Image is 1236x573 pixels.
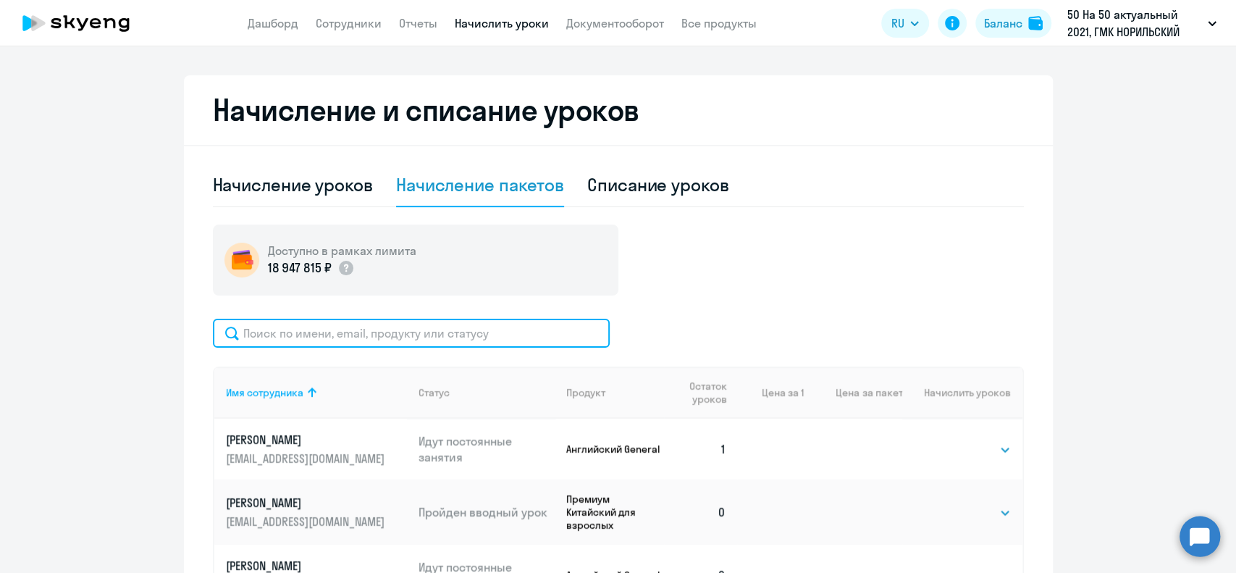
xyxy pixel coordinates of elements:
[1028,16,1043,30] img: balance
[226,386,303,399] div: Имя сотрудника
[213,319,610,348] input: Поиск по имени, email, продукту или статусу
[566,443,664,456] p: Английский General
[419,386,450,399] div: Статус
[399,16,437,30] a: Отчеты
[268,259,332,277] p: 18 947 815 ₽
[587,173,729,196] div: Списание уроков
[1060,6,1224,41] button: 50 На 50 актуальный 2021, ГМК НОРИЛЬСКИЙ НИКЕЛЬ, ПАО
[1067,6,1202,41] p: 50 На 50 актуальный 2021, ГМК НОРИЛЬСКИЙ НИКЕЛЬ, ПАО
[226,495,388,511] p: [PERSON_NAME]
[676,380,738,406] div: Остаток уроков
[566,16,664,30] a: Документооборот
[248,16,298,30] a: Дашборд
[224,243,259,277] img: wallet-circle.png
[226,386,408,399] div: Имя сотрудника
[226,514,388,530] p: [EMAIL_ADDRESS][DOMAIN_NAME]
[268,243,416,259] h5: Доступно в рамках лимита
[226,432,408,467] a: [PERSON_NAME][EMAIL_ADDRESS][DOMAIN_NAME]
[566,386,605,399] div: Продукт
[664,419,738,480] td: 1
[226,432,388,448] p: [PERSON_NAME]
[664,480,738,545] td: 0
[737,367,804,419] th: Цена за 1
[566,493,664,532] p: Премиум Китайский для взрослых
[226,451,388,467] p: [EMAIL_ADDRESS][DOMAIN_NAME]
[419,386,555,399] div: Статус
[881,9,929,38] button: RU
[396,173,564,196] div: Начисление пакетов
[419,433,555,465] p: Идут постоянные занятия
[975,9,1051,38] button: Балансbalance
[213,173,373,196] div: Начисление уроков
[681,16,757,30] a: Все продукты
[566,386,664,399] div: Продукт
[226,495,408,530] a: [PERSON_NAME][EMAIL_ADDRESS][DOMAIN_NAME]
[213,93,1024,127] h2: Начисление и списание уроков
[316,16,382,30] a: Сотрудники
[804,367,902,419] th: Цена за пакет
[891,14,904,32] span: RU
[676,380,727,406] span: Остаток уроков
[455,16,549,30] a: Начислить уроки
[984,14,1022,32] div: Баланс
[902,367,1022,419] th: Начислить уроков
[419,504,555,520] p: Пройден вводный урок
